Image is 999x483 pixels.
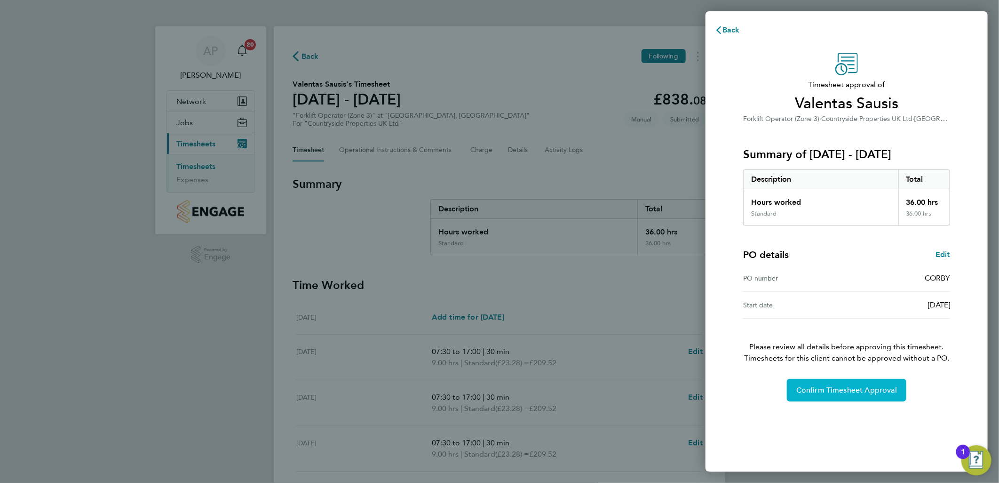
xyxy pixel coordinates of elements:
[743,169,950,225] div: Summary of 25 - 31 Aug 2025
[821,115,912,123] span: Countryside Properties UK Ltd
[743,94,950,113] span: Valentas Sausis
[732,353,961,364] span: Timesheets for this client cannot be approved without a PO.
[743,79,950,90] span: Timesheet approval of
[819,115,821,123] span: ·
[744,189,898,210] div: Hours worked
[743,273,847,284] div: PO number
[732,319,961,364] p: Please review all details before approving this timesheet.
[743,248,789,261] h4: PO details
[898,189,950,210] div: 36.00 hrs
[743,115,819,123] span: Forklift Operator (Zone 3)
[925,274,950,282] span: CORBY
[751,210,777,217] div: Standard
[898,170,950,189] div: Total
[787,379,906,402] button: Confirm Timesheet Approval
[796,386,897,395] span: Confirm Timesheet Approval
[847,299,950,311] div: [DATE]
[936,249,950,260] a: Edit
[898,210,950,225] div: 36.00 hrs
[706,21,749,40] button: Back
[961,445,991,475] button: Open Resource Center, 1 new notification
[722,25,740,34] span: Back
[743,299,847,311] div: Start date
[744,170,898,189] div: Description
[912,115,914,123] span: ·
[743,147,950,162] h3: Summary of [DATE] - [DATE]
[961,452,965,464] div: 1
[936,250,950,259] span: Edit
